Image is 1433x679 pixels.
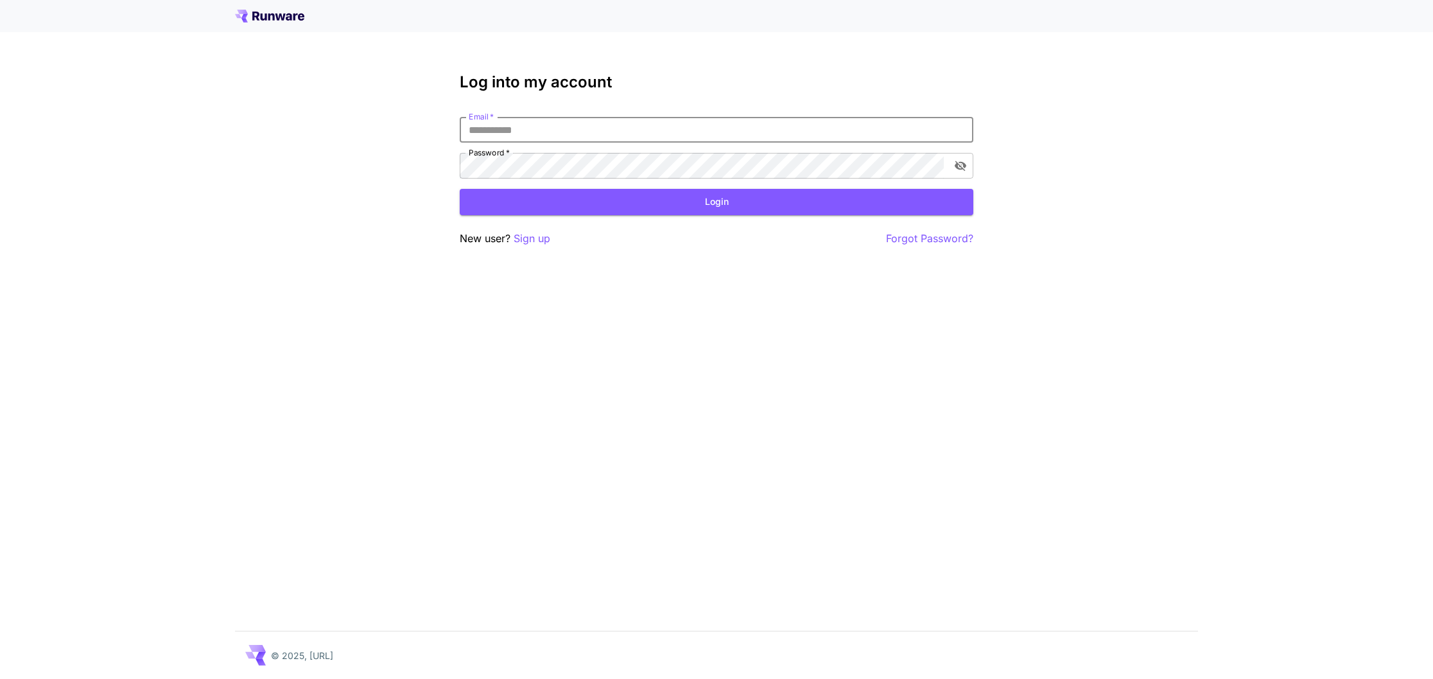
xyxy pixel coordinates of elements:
h3: Log into my account [460,73,973,91]
label: Password [469,147,510,158]
button: Sign up [514,231,550,247]
button: toggle password visibility [949,154,972,177]
p: © 2025, [URL] [271,649,333,662]
button: Login [460,189,973,215]
label: Email [469,111,494,122]
p: New user? [460,231,550,247]
button: Forgot Password? [886,231,973,247]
